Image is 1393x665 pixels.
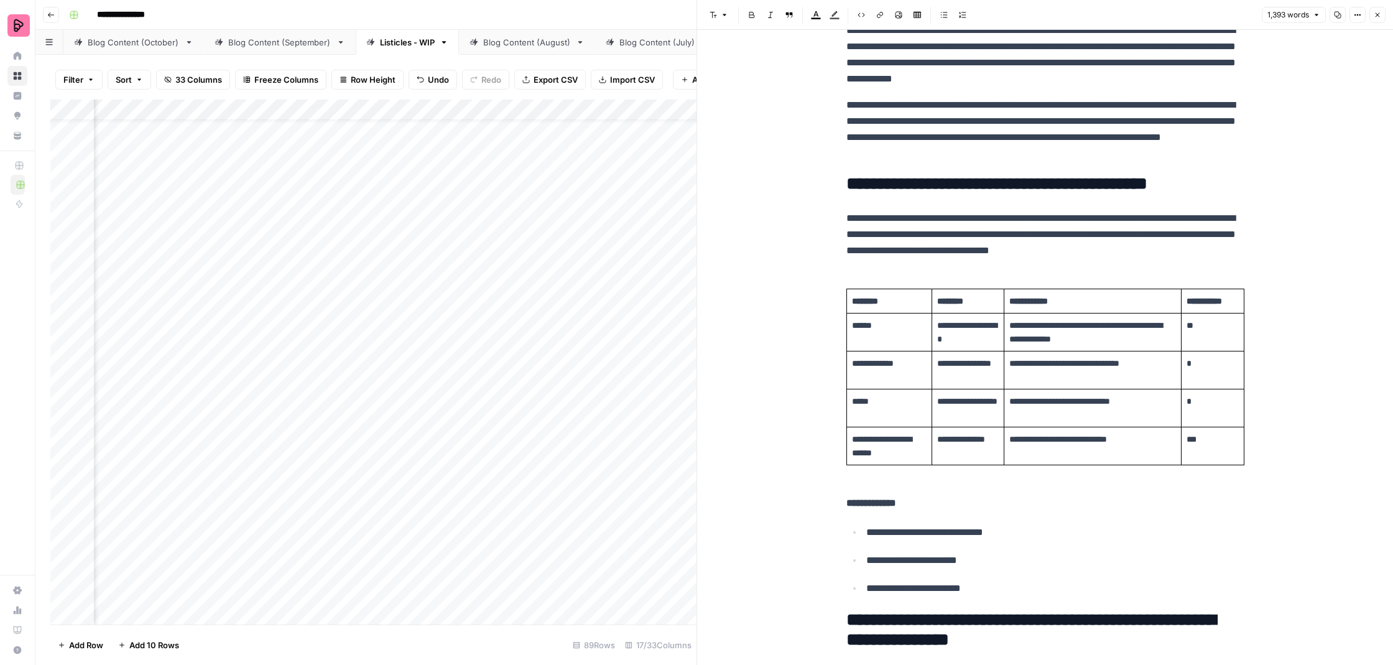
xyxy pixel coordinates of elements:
[459,30,595,55] a: Blog Content (August)
[462,70,509,90] button: Redo
[156,70,230,90] button: 33 Columns
[481,73,501,86] span: Redo
[7,600,27,620] a: Usage
[111,635,187,655] button: Add 10 Rows
[1267,9,1309,21] span: 1,393 words
[7,46,27,66] a: Home
[1262,7,1326,23] button: 1,393 words
[88,36,180,49] div: Blog Content (October)
[591,70,663,90] button: Import CSV
[356,30,459,55] a: Listicles - WIP
[409,70,457,90] button: Undo
[55,70,103,90] button: Filter
[254,73,318,86] span: Freeze Columns
[595,30,720,55] a: Blog Content (July)
[204,30,356,55] a: Blog Content (September)
[351,73,396,86] span: Row Height
[331,70,404,90] button: Row Height
[7,10,27,41] button: Workspace: Preply
[7,126,27,146] a: Your Data
[63,73,83,86] span: Filter
[7,620,27,640] a: Learning Hub
[483,36,571,49] div: Blog Content (August)
[129,639,179,651] span: Add 10 Rows
[568,635,620,655] div: 89 Rows
[69,639,103,651] span: Add Row
[63,30,204,55] a: Blog Content (October)
[7,640,27,660] button: Help + Support
[610,73,655,86] span: Import CSV
[380,36,435,49] div: Listicles - WIP
[50,635,111,655] button: Add Row
[7,580,27,600] a: Settings
[7,106,27,126] a: Opportunities
[619,36,696,49] div: Blog Content (July)
[428,73,449,86] span: Undo
[514,70,586,90] button: Export CSV
[228,36,331,49] div: Blog Content (September)
[7,14,30,37] img: Preply Logo
[175,73,222,86] span: 33 Columns
[235,70,326,90] button: Freeze Columns
[534,73,578,86] span: Export CSV
[108,70,151,90] button: Sort
[620,635,696,655] div: 17/33 Columns
[116,73,132,86] span: Sort
[7,66,27,86] a: Browse
[673,70,748,90] button: Add Column
[7,86,27,106] a: Insights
